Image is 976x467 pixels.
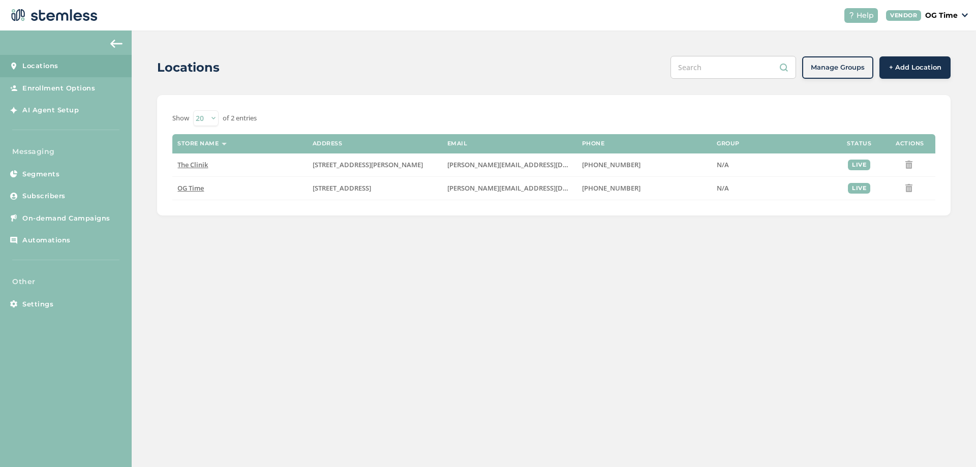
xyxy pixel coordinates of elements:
label: Group [717,140,740,147]
label: (818) 860-4420 [582,184,707,193]
label: Status [847,140,871,147]
div: live [848,183,870,194]
label: The Clinik [177,161,302,169]
img: icon-sort-1e1d7615.svg [222,143,227,145]
label: OG Time [177,184,302,193]
label: of 2 entries [223,113,257,123]
span: Subscribers [22,191,66,201]
label: Store name [177,140,219,147]
div: live [848,160,870,170]
span: + Add Location [889,63,941,73]
span: [PHONE_NUMBER] [582,183,640,193]
iframe: Chat Widget [925,418,976,467]
label: Address [313,140,343,147]
span: Automations [22,235,71,245]
label: Email [447,140,468,147]
input: Search [670,56,796,79]
span: [PERSON_NAME][EMAIL_ADDRESS][DOMAIN_NAME] [447,183,610,193]
img: icon-help-white-03924b79.svg [848,12,855,18]
label: Show [172,113,189,123]
h2: Locations [157,58,220,77]
span: Segments [22,169,59,179]
span: [STREET_ADDRESS] [313,183,371,193]
img: icon_down-arrow-small-66adaf34.svg [962,13,968,17]
label: N/A [717,184,829,193]
label: 11605 Valley Boulevard [313,184,437,193]
label: Phone [582,140,605,147]
span: Enrollment Options [22,83,95,94]
img: icon-arrow-back-accent-c549486e.svg [110,40,123,48]
div: VENDOR [886,10,921,21]
label: 20447 Nordhoff Street [313,161,437,169]
span: [PERSON_NAME][EMAIL_ADDRESS][DOMAIN_NAME] [447,160,610,169]
p: OG Time [925,10,958,21]
span: The Clinik [177,160,208,169]
button: Manage Groups [802,56,873,79]
label: N/A [717,161,829,169]
span: [PHONE_NUMBER] [582,160,640,169]
span: [STREET_ADDRESS][PERSON_NAME] [313,160,423,169]
th: Actions [884,134,935,153]
img: logo-dark-0685b13c.svg [8,5,98,25]
span: AI Agent Setup [22,105,79,115]
button: + Add Location [879,56,951,79]
label: joshl@shhdistro.com [447,161,572,169]
span: Manage Groups [811,63,865,73]
span: On-demand Campaigns [22,213,110,224]
span: Settings [22,299,53,309]
label: (818) 860-4420 [582,161,707,169]
span: Help [857,10,874,21]
span: Locations [22,61,58,71]
span: OG Time [177,183,204,193]
label: joshl@shhdistro.com [447,184,572,193]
